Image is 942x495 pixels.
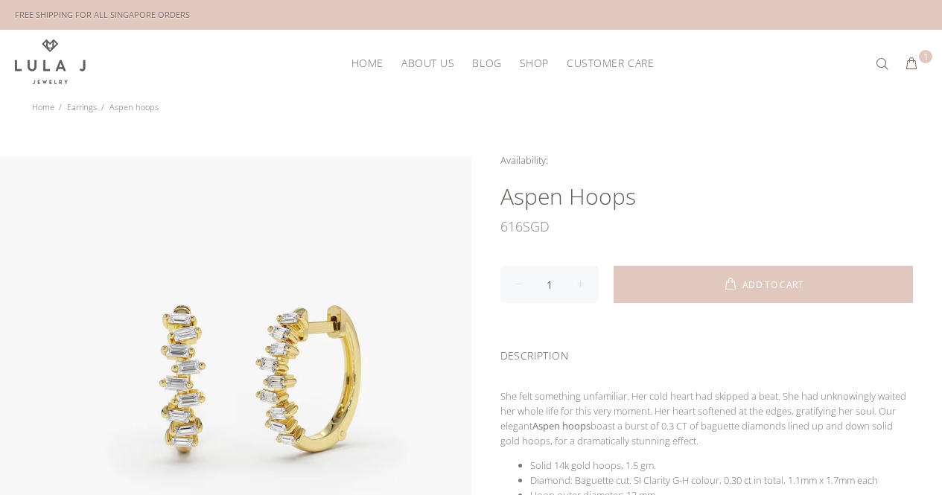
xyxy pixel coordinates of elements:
[742,281,803,290] span: ADD TO CART
[351,57,384,68] span: HOME
[500,211,523,241] span: 616
[567,57,654,68] span: Customer Care
[614,266,914,303] button: ADD TO CART
[558,51,654,74] a: Customer Care
[472,57,501,68] span: Blog
[530,458,914,473] li: Solid 14k gold hoops, 1.5 gm.
[898,52,925,76] button: 1
[15,7,190,23] div: FREE SHIPPING FOR ALL SINGAPORE ORDERS
[530,473,914,488] li: Diamond: Baguette cut. SI Clarity G-H colour, 0.30 ct in total, 1.1mm x 1.7mm each
[500,182,914,211] h1: Aspen hoops
[520,57,549,68] span: Shop
[32,101,54,112] a: Home
[500,153,548,167] span: Availability:
[532,419,591,432] strong: Aspen hoops
[500,389,914,448] p: She felt something unfamiliar. Her cold heart had skipped a beat. She had unknowingly waited her ...
[401,57,454,68] span: About Us
[500,330,914,377] div: DESCRIPTION
[67,101,97,112] a: Earrings
[109,101,159,112] span: Aspen hoops
[511,51,558,74] a: Shop
[500,211,914,241] div: SGD
[392,51,463,74] a: About Us
[343,51,392,74] a: HOME
[463,51,510,74] a: Blog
